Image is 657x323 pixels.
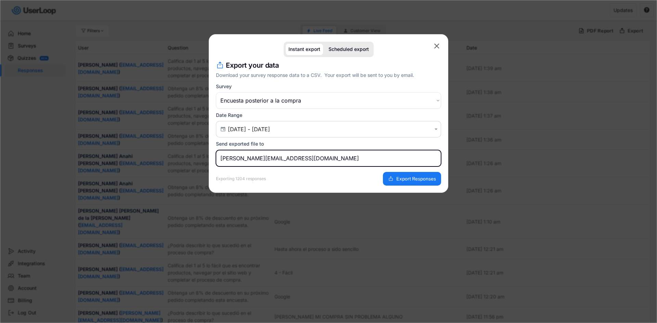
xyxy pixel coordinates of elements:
button:  [220,126,226,132]
button:  [433,42,441,50]
h4: Export your data [226,60,279,70]
button: Export Responses [383,172,441,186]
button:  [433,126,439,132]
div: Date Range [216,112,242,118]
input: Air Date/Time Picker [228,126,431,133]
div: Scheduled export [328,46,369,52]
text:  [221,126,226,132]
div: Send exported file to [216,141,264,147]
div: Download your survey response data to a CSV. Your export will be sent to you by email. [216,71,441,79]
text:  [434,42,439,50]
div: Instant export [288,46,320,52]
div: Survey [216,83,232,90]
span: Export Responses [396,176,436,181]
div: Exporting 1204 responses [216,177,266,181]
text:  [435,126,438,132]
